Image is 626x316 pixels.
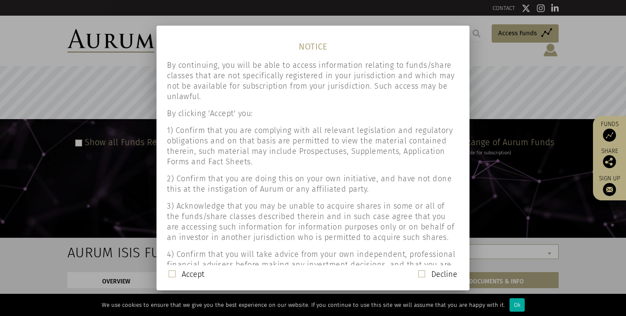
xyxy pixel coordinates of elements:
[597,175,622,196] a: Sign up
[509,298,525,312] div: Ok
[167,125,459,167] p: 1) Confirm that you are complying with all relevant legislation and regulatory obligations and on...
[597,148,622,168] div: Share
[167,173,459,194] p: 2) Confirm that you are doing this on your own initiative, and have not done this at the instigat...
[167,108,459,119] p: By clicking 'Accept' you:
[167,249,459,291] p: 4) Confirm that you will take advice from your own independent, professional financial advisers b...
[182,269,204,279] label: Accept
[167,60,459,102] p: By continuing, you will be able to access information relating to funds/share classes that are no...
[597,120,622,142] a: Funds
[603,155,616,168] img: Share this post
[603,183,616,196] img: Sign up to our newsletter
[431,269,457,279] label: Decline
[603,129,616,142] img: Access Funds
[167,201,459,243] p: 3) Acknowledge that you may be unable to acquire shares in some or all of the funds/share classes...
[156,32,469,53] h1: NOTICE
